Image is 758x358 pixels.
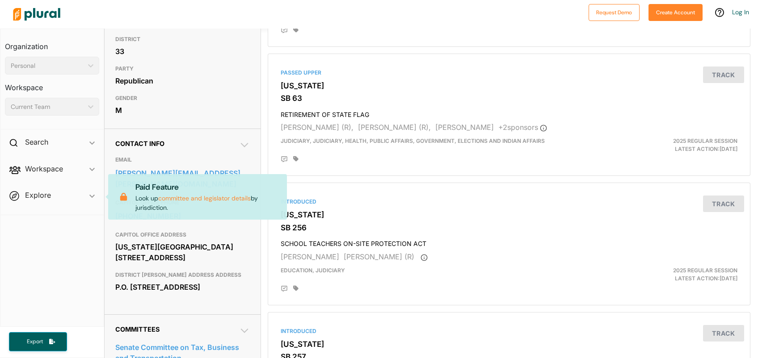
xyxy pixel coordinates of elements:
[115,240,250,264] div: [US_STATE][GEOGRAPHIC_DATA] [STREET_ADDRESS]
[281,210,737,219] h3: [US_STATE]
[115,280,250,294] div: P.O. [STREET_ADDRESS]
[281,107,737,119] h4: RETIREMENT OF STATE FLAG
[5,33,99,53] h3: Organization
[115,104,250,117] div: M
[281,198,737,206] div: Introduced
[135,181,280,193] p: Paid Feature
[281,252,339,261] span: [PERSON_NAME]
[293,156,299,162] div: Add tags
[281,156,288,163] div: Add Position Statement
[673,137,737,144] span: 2025 Regular Session
[9,332,67,351] button: Export
[281,267,345,274] span: Education, Judiciary
[703,325,744,341] button: Track
[732,8,749,16] a: Log In
[587,266,744,283] div: Latest Action: [DATE]
[649,4,703,21] button: Create Account
[498,123,547,132] span: + 2 sponsor s
[435,123,494,132] span: [PERSON_NAME]
[649,7,703,17] a: Create Account
[11,61,84,71] div: Personal
[587,137,744,153] div: Latest Action: [DATE]
[115,154,250,165] h3: EMAIL
[281,123,354,132] span: [PERSON_NAME] (R),
[281,340,737,349] h3: [US_STATE]
[673,267,737,274] span: 2025 Regular Session
[11,102,84,112] div: Current Team
[158,194,251,202] a: committee and legislator details
[589,7,640,17] a: Request Demo
[344,252,414,261] span: [PERSON_NAME] (R)
[281,137,545,144] span: Judiciary, Judiciary, Health, Public Affairs, Government, Elections and Indian Affairs
[703,196,744,212] button: Track
[589,4,640,21] button: Request Demo
[5,75,99,94] h3: Workspace
[281,27,288,34] div: Add Position Statement
[115,140,164,147] span: Contact Info
[25,137,48,147] h2: Search
[293,285,299,291] div: Add tags
[115,74,250,87] div: Republican
[281,94,737,103] h3: SB 63
[115,34,250,45] h3: DISTRICT
[115,93,250,104] h3: GENDER
[21,338,49,346] span: Export
[135,181,280,212] p: Look up by jurisdiction.
[115,167,250,191] a: [PERSON_NAME][EMAIL_ADDRESS][PERSON_NAME][DOMAIN_NAME]
[115,325,160,333] span: Committees
[281,236,737,248] h4: SCHOOL TEACHERS ON-SITE PROTECTION ACT
[358,123,431,132] span: [PERSON_NAME] (R),
[703,67,744,83] button: Track
[281,327,737,335] div: Introduced
[281,81,737,90] h3: [US_STATE]
[281,223,737,232] h3: SB 256
[115,270,250,280] h3: DISTRICT [PERSON_NAME] ADDRESS ADDRESS
[281,69,737,77] div: Passed Upper
[115,45,250,58] div: 33
[115,229,250,240] h3: CAPITOL OFFICE ADDRESS
[115,63,250,74] h3: PARTY
[281,285,288,292] div: Add Position Statement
